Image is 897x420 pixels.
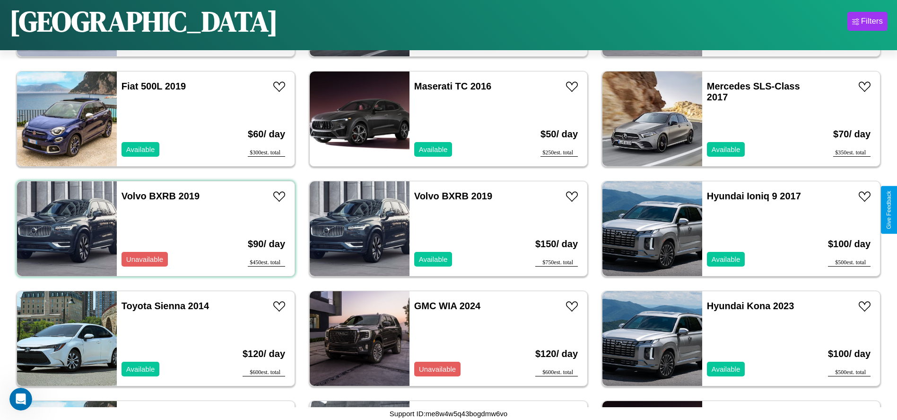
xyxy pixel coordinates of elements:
[126,253,163,266] p: Unavailable
[414,81,491,91] a: Maserati TC 2016
[535,339,578,369] h3: $ 120 / day
[847,12,888,31] button: Filters
[861,17,883,26] div: Filters
[712,143,740,156] p: Available
[243,369,285,376] div: $ 600 est. total
[126,143,155,156] p: Available
[833,149,871,157] div: $ 350 est. total
[414,301,480,311] a: GMC WIA 2024
[122,301,209,311] a: Toyota Sienna 2014
[243,339,285,369] h3: $ 120 / day
[419,363,456,375] p: Unavailable
[122,191,200,201] a: Volvo BXRB 2019
[248,119,285,149] h3: $ 60 / day
[535,369,578,376] div: $ 600 est. total
[248,149,285,157] div: $ 300 est. total
[9,2,278,41] h1: [GEOGRAPHIC_DATA]
[9,388,32,411] iframe: Intercom live chat
[828,259,871,267] div: $ 500 est. total
[535,229,578,259] h3: $ 150 / day
[126,363,155,375] p: Available
[248,259,285,267] div: $ 450 est. total
[712,253,740,266] p: Available
[248,229,285,259] h3: $ 90 / day
[535,259,578,267] div: $ 750 est. total
[419,143,448,156] p: Available
[712,363,740,375] p: Available
[419,253,448,266] p: Available
[707,191,801,201] a: Hyundai Ioniq 9 2017
[414,191,492,201] a: Volvo BXRB 2019
[828,229,871,259] h3: $ 100 / day
[390,407,507,420] p: Support ID: me8w4w5q43bogdmw6vo
[540,149,578,157] div: $ 250 est. total
[122,81,186,91] a: Fiat 500L 2019
[828,369,871,376] div: $ 500 est. total
[833,119,871,149] h3: $ 70 / day
[828,339,871,369] h3: $ 100 / day
[540,119,578,149] h3: $ 50 / day
[707,81,800,102] a: Mercedes SLS-Class 2017
[886,191,892,229] div: Give Feedback
[707,301,794,311] a: Hyundai Kona 2023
